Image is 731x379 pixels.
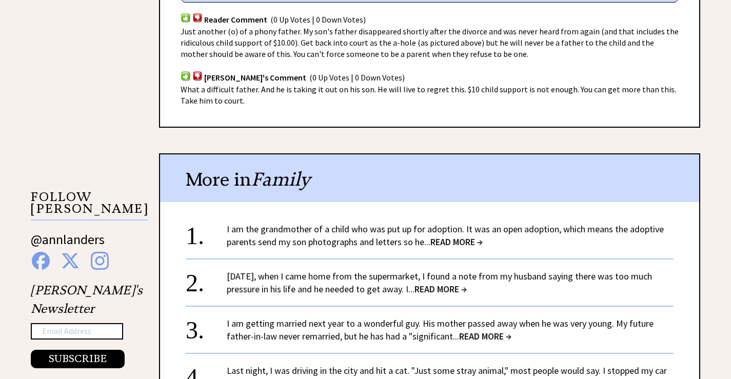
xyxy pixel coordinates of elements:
img: votup.png [181,71,191,81]
span: [PERSON_NAME]'s Comment [204,73,306,83]
img: votdown.png [192,13,203,23]
div: 3. [186,317,227,336]
div: 1. [186,223,227,242]
img: instagram%20blue.png [91,252,109,270]
div: 2. [186,270,227,289]
img: x%20blue.png [61,252,80,270]
span: (0 Up Votes | 0 Down Votes) [309,73,405,83]
a: [DATE], when I came home from the supermarket, I found a note from my husband saying there was to... [227,270,652,295]
a: I am the grandmother of a child who was put up for adoption. It was an open adoption, which means... [227,223,664,248]
div: More in [160,154,699,202]
p: FOLLOW [PERSON_NAME] [31,191,148,221]
div: [PERSON_NAME]'s Newsletter [31,281,143,368]
input: Email Address [31,323,123,340]
span: READ MORE → [430,236,483,248]
span: Just another (o) of a phony father. My son's father disappeared shortly after the divorce and was... [181,26,679,59]
span: READ MORE → [459,330,511,342]
a: I am getting married next year to a wonderful guy. His mother passed away when he was very young.... [227,317,654,342]
a: @annlanders [31,231,105,258]
img: votdown.png [192,71,203,81]
button: SUBSCRIBE [31,350,125,368]
img: votup.png [181,13,191,23]
span: Family [251,168,310,191]
span: Reader Comment [204,14,267,25]
span: (0 Up Votes | 0 Down Votes) [270,14,366,25]
img: facebook%20blue.png [32,252,50,270]
span: READ MORE → [414,283,467,295]
span: What a difficult father. And he is taking it out on his son. He will live to regret this. $10 chi... [181,84,676,106]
